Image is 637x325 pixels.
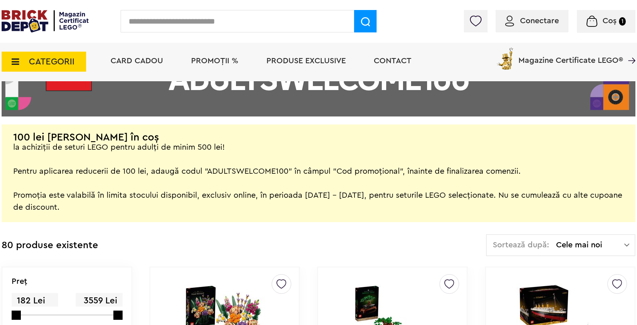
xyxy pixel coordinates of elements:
[493,241,549,249] span: Sortează după:
[29,57,75,66] span: CATEGORII
[266,57,346,65] a: Produse exclusive
[623,46,635,54] a: Magazine Certificate LEGO®
[13,141,624,213] div: la achiziții de seturi LEGO pentru adulți de minim 500 lei! Pentru aplicarea reducerii de 100 lei...
[191,57,238,65] a: PROMOȚII %
[518,46,623,64] span: Magazine Certificate LEGO®
[556,241,624,249] span: Cele mai noi
[76,293,122,309] span: 3559 Lei
[505,17,559,25] a: Conectare
[12,293,58,309] span: 182 Lei
[2,234,98,257] div: 80 produse existente
[13,133,159,141] h2: 100 lei [PERSON_NAME] în coș
[619,17,626,26] small: 1
[374,57,411,65] a: Contact
[111,57,163,65] a: Card Cadou
[12,277,27,285] p: Preţ
[520,17,559,25] span: Conectare
[603,17,617,25] span: Coș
